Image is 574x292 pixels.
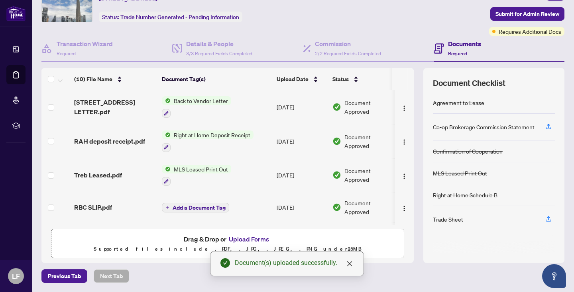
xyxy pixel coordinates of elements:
[398,169,411,181] button: Logo
[226,234,271,244] button: Upload Forms
[171,96,231,105] span: Back to Vendor Letter
[162,202,229,212] button: Add a Document Tag
[51,229,404,259] span: Drag & Drop orUpload FormsSupported files include .PDF, .JPG, .JPEG, .PNG under25MB
[401,205,407,212] img: Logo
[332,75,349,84] span: Status
[273,222,329,257] td: [DATE]
[499,27,561,36] span: Requires Additional Docs
[448,51,467,56] span: Required
[173,205,226,210] span: Add a Document Tag
[41,269,87,283] button: Previous Tab
[171,130,254,139] span: Right at Home Deposit Receipt
[159,68,273,90] th: Document Tag(s)
[162,96,171,105] img: Status Icon
[433,191,497,199] div: Right at Home Schedule B
[344,98,394,116] span: Document Approved
[345,259,354,268] a: Close
[398,201,411,214] button: Logo
[12,271,20,282] span: LF
[74,202,112,212] span: RBC SLIP.pdf
[542,264,566,288] button: Open asap
[490,7,564,21] button: Submit for Admin Review
[273,90,329,124] td: [DATE]
[162,165,231,186] button: Status IconMLS Leased Print Out
[401,105,407,111] img: Logo
[344,199,394,216] span: Document Approved
[433,147,503,156] div: Confirmation of Cooperation
[344,132,394,150] span: Document Approved
[433,215,463,224] div: Trade Sheet
[235,258,354,268] div: Document(s) uploaded successfully.
[56,244,399,254] p: Supported files include .PDF, .JPG, .JPEG, .PNG under 25 MB
[332,137,341,146] img: Document Status
[74,97,155,117] span: [STREET_ADDRESS] LETTER.pdf
[398,101,411,113] button: Logo
[433,98,484,107] div: Agreement to Lease
[71,68,159,90] th: (10) File Name
[48,270,81,282] span: Previous Tab
[433,123,535,131] div: Co-op Brokerage Commission Statement
[332,203,341,212] img: Document Status
[273,158,329,193] td: [DATE]
[277,75,309,84] span: Upload Date
[273,68,329,90] th: Upload Date
[448,39,481,49] h4: Documents
[165,206,169,210] span: plus
[433,169,487,177] div: MLS Leased Print Out
[162,203,229,212] button: Add a Document Tag
[220,258,230,268] span: check-circle
[186,51,252,56] span: 3/3 Required Fields Completed
[94,269,129,283] button: Next Tab
[401,173,407,179] img: Logo
[315,39,381,49] h4: Commission
[74,170,122,180] span: Treb Leased.pdf
[273,192,329,222] td: [DATE]
[120,14,239,21] span: Trade Number Generated - Pending Information
[433,78,505,89] span: Document Checklist
[401,139,407,145] img: Logo
[346,261,353,267] span: close
[184,234,271,244] span: Drag & Drop or
[162,130,254,152] button: Status IconRight at Home Deposit Receipt
[57,51,76,56] span: Required
[57,39,113,49] h4: Transaction Wizard
[99,12,242,22] div: Status:
[332,103,341,111] img: Document Status
[332,171,341,179] img: Document Status
[398,135,411,148] button: Logo
[74,75,112,84] span: (10) File Name
[6,6,26,21] img: logo
[315,51,381,56] span: 2/2 Required Fields Completed
[162,130,171,139] img: Status Icon
[273,124,329,158] td: [DATE]
[162,165,171,173] img: Status Icon
[344,166,394,184] span: Document Approved
[186,39,252,49] h4: Details & People
[171,165,231,173] span: MLS Leased Print Out
[74,136,145,146] span: RAH deposit receipt.pdf
[329,68,397,90] th: Status
[495,8,559,20] span: Submit for Admin Review
[162,96,231,118] button: Status IconBack to Vendor Letter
